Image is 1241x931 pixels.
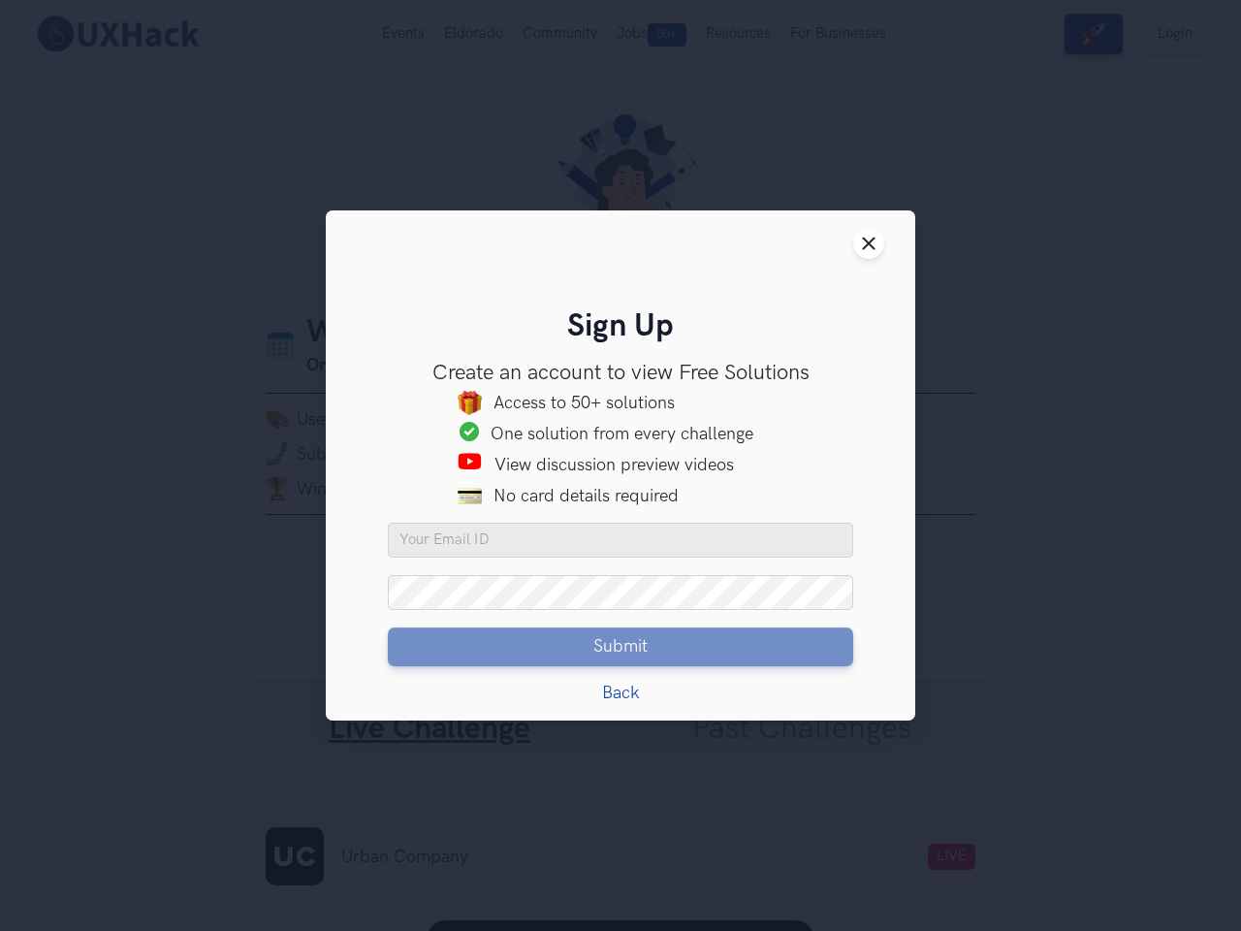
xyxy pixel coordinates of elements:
[602,683,640,703] a: Back
[493,391,784,415] div: Access to 50+ solutions
[388,626,853,665] button: Submit
[458,391,482,415] img: Gift
[388,523,853,558] input: Your Email ID
[460,422,479,441] img: Trophy
[457,453,483,470] img: Video
[491,422,781,446] div: One solution from every challenge
[357,361,884,386] h3: Create an account to view Free Solutions
[357,308,884,346] h2: Sign Up
[593,635,648,657] span: Submit
[458,484,482,508] img: card
[493,484,784,508] div: No card details required
[494,453,785,477] div: View discussion preview videos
